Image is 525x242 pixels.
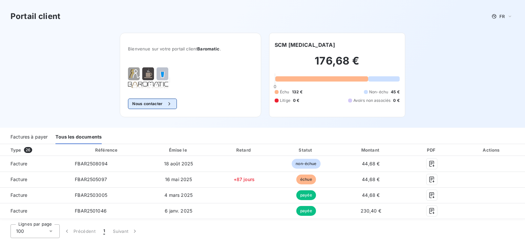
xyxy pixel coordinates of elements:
span: Litige [280,98,290,103]
div: Actions [460,147,524,153]
button: Suivant [109,224,142,238]
span: 44,68 € [362,177,380,182]
span: Non-échu [369,89,388,95]
span: Facture [5,176,64,183]
div: Statut [277,147,336,153]
span: 1 [103,228,105,234]
div: Montant [338,147,404,153]
span: FBAR2503005 [75,192,107,198]
img: Company logo [128,67,170,88]
h2: 176,68 € [275,54,400,74]
div: Type [7,147,68,153]
span: Baromatic [197,46,220,51]
div: PDF [406,147,457,153]
span: FR [499,14,505,19]
span: Facture [5,192,64,198]
span: payée [296,190,316,200]
span: FBAR2501046 [75,208,107,214]
div: Émise le [146,147,211,153]
span: FBAR2508094 [75,161,108,166]
span: Échu [280,89,289,95]
div: Tous les documents [55,130,102,144]
span: 6 janv. 2025 [165,208,192,214]
div: Référence [95,147,117,153]
span: 230,40 € [361,208,381,214]
h6: SCM [MEDICAL_DATA] [275,41,335,49]
span: Avoirs non associés [353,98,391,103]
button: Nous contacter [128,99,177,109]
button: 1 [99,224,109,238]
div: Factures à payer [10,130,48,144]
span: 44,68 € [362,192,380,198]
span: 45 € [391,89,400,95]
span: échue [296,175,316,184]
span: 16 mai 2025 [165,177,192,182]
span: 44,68 € [362,161,380,166]
span: Facture [5,208,64,214]
span: 4 mars 2025 [164,192,193,198]
span: 100 [16,228,24,234]
span: 0 € [293,98,299,103]
span: payée [296,206,316,216]
span: 132 € [292,89,303,95]
span: +87 jours [234,177,255,182]
div: Retard [214,147,274,153]
span: non-échue [292,159,320,169]
span: Facture [5,160,64,167]
span: 0 [274,84,276,89]
span: 18 août 2025 [164,161,193,166]
span: 0 € [393,98,399,103]
button: Précédent [60,224,99,238]
span: Bienvenue sur votre portail client . [128,46,253,51]
span: FBAR2505097 [75,177,107,182]
span: 26 [24,147,32,153]
h3: Portail client [10,10,60,22]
